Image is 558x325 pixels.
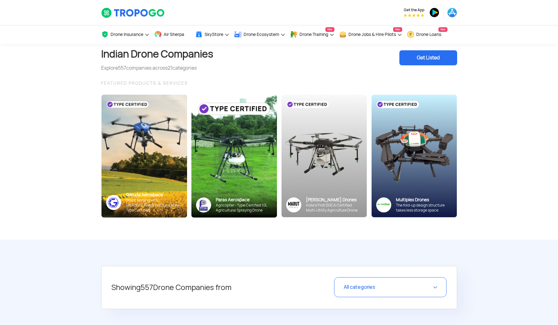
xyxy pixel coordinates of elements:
span: All categories [344,284,375,290]
span: New [393,27,402,32]
span: 21 [168,65,172,71]
a: Drone Jobs & Hire PilotsNew [339,25,402,44]
h5: Showing Drone Companies from [111,277,296,298]
a: Drone LoansNew [407,25,447,44]
div: FEATURED PRODUCTS & SERVICES [101,79,457,87]
span: Drone Jobs & Hire Pilots [348,32,396,37]
div: Explore companies across categories [101,64,213,72]
div: [PERSON_NAME] Drones [306,197,362,203]
div: Garuda Aerospace [126,192,182,198]
span: SkyStore [205,32,223,37]
img: ic_appstore.png [447,7,457,17]
img: paras-logo-banner.png [196,197,211,212]
div: The fold-up design structure takes less storage space [396,203,452,213]
div: Multiplex Drones [396,197,452,203]
div: India’s First DGCA Certified Multi-Utility Agriculture Drone [306,203,362,213]
span: Get the App [404,7,424,12]
img: bg_garuda_sky.png [101,95,187,217]
div: Smart farming with [PERSON_NAME]’s Kisan Drone - Type Certified [126,198,182,213]
a: Drone TrainingNew [290,25,334,44]
a: Drone Insurance [101,25,150,44]
img: ic_playstore.png [429,7,439,17]
img: ic_multiplex_sky.png [376,197,391,212]
div: Paras Aerospace [216,197,272,203]
img: TropoGo Logo [101,7,165,18]
a: Drone Ecosystem [234,25,285,44]
img: bg_marut_sky.png [281,95,367,217]
img: App Raking [404,14,424,17]
span: Air Sherpa [164,32,184,37]
span: 557 [118,65,126,71]
a: Air Sherpa [154,25,190,44]
span: New [325,27,334,32]
div: Get Listed [399,50,457,65]
span: 557 [141,282,153,292]
h1: Indian Drone Companies [101,44,213,64]
img: ic_garuda_sky.png [106,195,121,210]
img: paras-card.png [191,95,277,217]
span: Drone Insurance [111,32,143,37]
img: Group%2036313.png [286,197,301,212]
span: Drone Training [299,32,328,37]
span: Drone Loans [416,32,441,37]
img: bg_multiplex_sky.png [371,95,457,217]
span: Drone Ecosystem [244,32,279,37]
div: Agricopter - Type Certified 10L Agricultural Spraying Drone [216,203,272,213]
span: New [438,27,447,32]
a: SkyStore [195,25,230,44]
